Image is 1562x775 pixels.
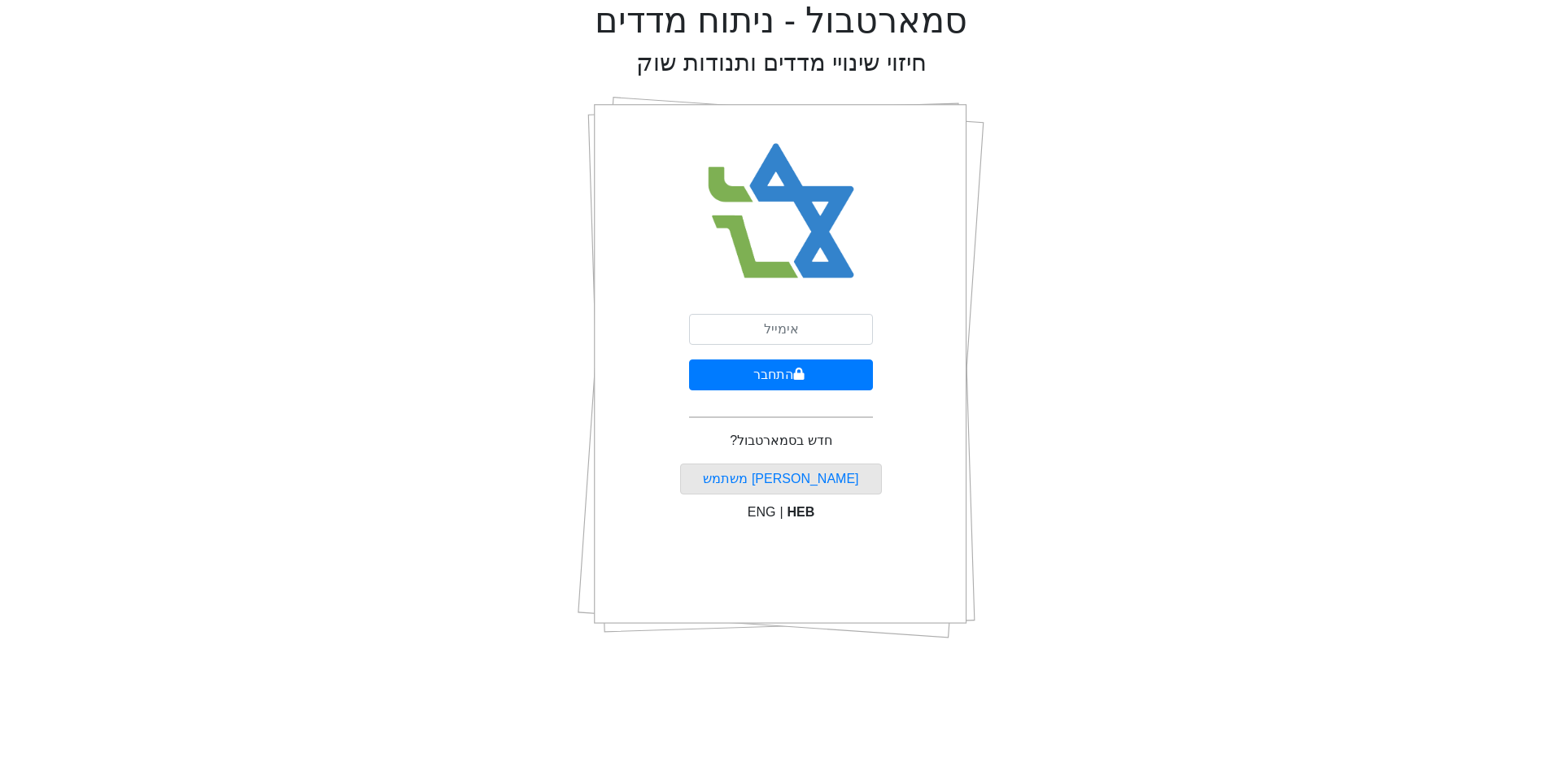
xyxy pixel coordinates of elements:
[703,472,858,485] a: [PERSON_NAME] משתמש
[788,505,815,519] span: HEB
[689,314,873,345] input: אימייל
[693,122,870,301] img: Smart Bull
[779,505,783,519] span: |
[689,359,873,390] button: התחבר
[680,464,883,494] button: [PERSON_NAME] משתמש
[636,49,927,77] h2: חיזוי שינויי מדדים ותנודות שוק
[748,505,776,519] span: ENG
[730,431,831,451] p: חדש בסמארטבול?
